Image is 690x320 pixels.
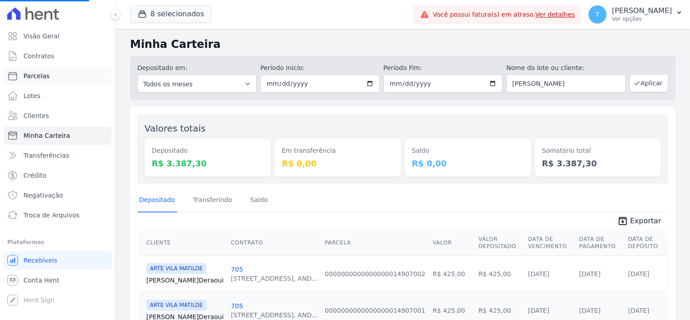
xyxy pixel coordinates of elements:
[412,157,524,169] dd: R$ 0,00
[227,230,321,256] th: Contrato
[23,151,69,160] span: Transferências
[23,211,79,220] span: Troca de Arquivos
[4,67,112,85] a: Parcelas
[152,146,264,155] dt: Depositado
[429,255,475,292] td: R$ 425,00
[4,271,112,289] a: Conta Hent
[231,274,317,283] div: [STREET_ADDRESS], AND...
[412,146,524,155] dt: Saldo
[260,63,379,73] label: Período Inicío:
[23,71,50,80] span: Parcelas
[629,74,668,92] button: Aplicar
[282,157,394,169] dd: R$ 0,00
[612,15,672,23] p: Ver opções
[7,237,108,248] div: Plataformas
[152,157,264,169] dd: R$ 3.387,30
[4,47,112,65] a: Contratos
[191,189,234,212] a: Transferindo
[146,263,206,274] span: ARTE VILA MATILDE
[4,166,112,184] a: Crédito
[630,216,661,226] span: Exportar
[248,189,270,212] a: Saldo
[617,216,628,226] i: unarchive
[579,307,601,314] a: [DATE]
[610,216,668,228] a: unarchive Exportar
[23,32,60,41] span: Visão Geral
[139,230,227,256] th: Cliente
[528,307,549,314] a: [DATE]
[321,230,429,256] th: Parcela
[325,270,425,278] a: 0000000000000000014907002
[596,11,600,18] span: T
[528,270,549,278] a: [DATE]
[137,64,187,71] label: Depositado em:
[145,123,205,134] label: Valores totais
[4,186,112,204] a: Negativação
[506,63,625,73] label: Nome do lote ou cliente:
[475,230,524,256] th: Valor Depositado
[23,191,63,200] span: Negativação
[4,107,112,125] a: Clientes
[130,5,212,23] button: 8 selecionados
[137,189,177,212] a: Depositado
[23,256,57,265] span: Recebíveis
[4,206,112,224] a: Troca de Arquivos
[475,255,524,292] td: R$ 425,00
[130,36,676,52] h2: Minha Carteira
[4,27,112,45] a: Visão Geral
[383,63,503,73] label: Período Fim:
[23,131,70,140] span: Minha Carteira
[628,307,649,314] a: [DATE]
[231,311,317,320] div: [STREET_ADDRESS], AND...
[581,2,690,27] button: T [PERSON_NAME] Ver opções
[576,230,625,256] th: Data de Pagamento
[579,270,601,278] a: [DATE]
[4,127,112,145] a: Minha Carteira
[542,157,654,169] dd: R$ 3.387,30
[628,270,649,278] a: [DATE]
[612,6,672,15] p: [PERSON_NAME]
[23,91,41,100] span: Lotes
[231,302,243,310] a: 705
[231,266,243,273] a: 705
[146,300,206,311] span: ARTE VILA MATILDE
[23,171,47,180] span: Crédito
[625,230,667,256] th: Data de Depósito
[536,11,575,18] a: Ver detalhes
[524,230,575,256] th: Data de Vencimento
[4,146,112,165] a: Transferências
[433,10,575,19] span: Você possui fatura(s) em atraso.
[282,146,394,155] dt: Em transferência
[23,276,59,285] span: Conta Hent
[4,251,112,269] a: Recebíveis
[429,230,475,256] th: Valor
[146,276,224,285] a: [PERSON_NAME]Deraoui
[23,111,49,120] span: Clientes
[542,146,654,155] dt: Somatório total
[325,307,425,314] a: 0000000000000000014907001
[4,87,112,105] a: Lotes
[23,52,54,61] span: Contratos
